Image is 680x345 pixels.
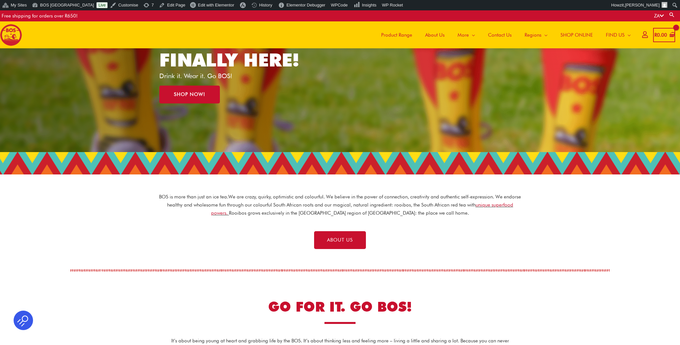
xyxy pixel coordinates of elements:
div: Free shipping for orders over R650! [2,10,78,21]
a: Live [96,2,108,8]
nav: Site Navigation [370,21,637,48]
h2: GO FOR IT. GO BOS! [198,298,482,316]
span: Insights [362,3,377,7]
span: Edit with Elementor [198,3,234,7]
p: BOS is more than just an ice tea. We are crazy, quirky, optimistic and colourful. We believe in t... [159,193,521,217]
bdi: 0.00 [654,32,667,38]
a: About Us [419,21,451,48]
a: SHOP ONLINE [554,21,599,48]
p: Drink it. Wear it. Go BOS! [159,73,309,79]
a: unique superfood powers. [211,202,513,216]
span: More [458,25,469,45]
span: FIND US [606,25,625,45]
a: Regions [518,21,554,48]
span: R [654,32,657,38]
a: Search button [669,12,675,18]
span: Regions [525,25,541,45]
a: View Shopping Cart, empty [653,28,675,42]
span: About Us [425,25,445,45]
a: More [451,21,482,48]
span: Product Range [381,25,412,45]
span: Contact Us [488,25,512,45]
a: ABOUT US [314,231,366,249]
a: Contact Us [482,21,518,48]
span: ABOUT US [327,238,353,243]
a: SHOP NOW! [159,86,220,103]
a: Product Range [375,21,419,48]
span: SHOP ONLINE [561,25,593,45]
span: [PERSON_NAME] [625,3,660,7]
span: SHOP NOW! [174,92,205,97]
a: ZA [654,13,664,19]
